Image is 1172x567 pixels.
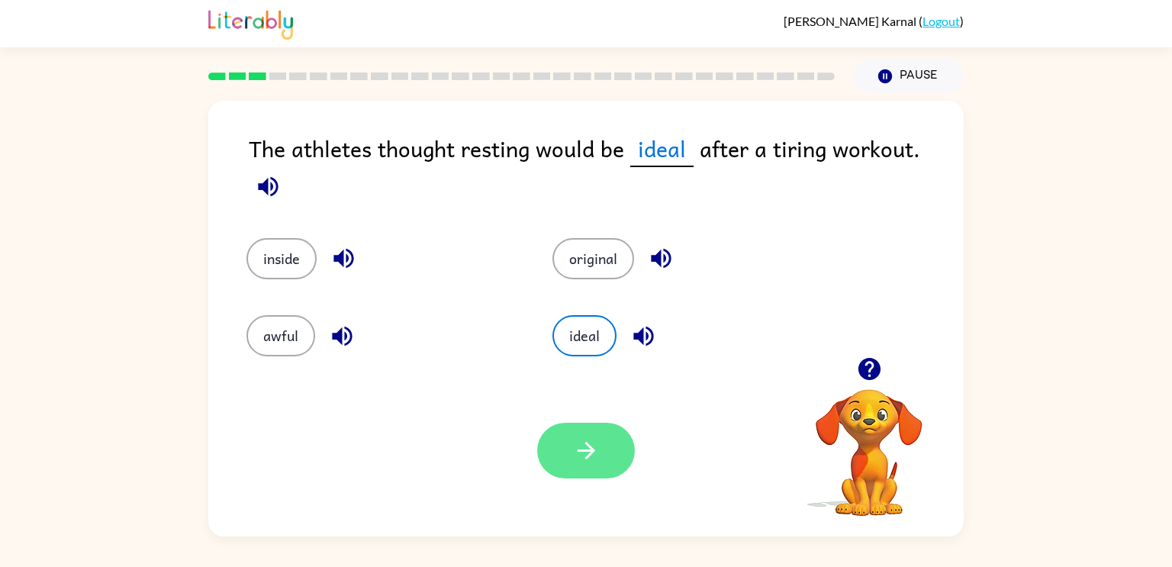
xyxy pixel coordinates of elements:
button: ideal [552,315,617,356]
video: Your browser must support playing .mp4 files to use Literably. Please try using another browser. [793,366,945,518]
span: [PERSON_NAME] Karnal [784,14,919,28]
div: ( ) [784,14,964,28]
span: ideal [630,131,694,167]
img: Literably [208,6,293,40]
div: The athletes thought resting would be after a tiring workout. [249,131,964,208]
button: awful [246,315,315,356]
button: Pause [853,59,964,94]
a: Logout [922,14,960,28]
button: inside [246,238,317,279]
button: original [552,238,634,279]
